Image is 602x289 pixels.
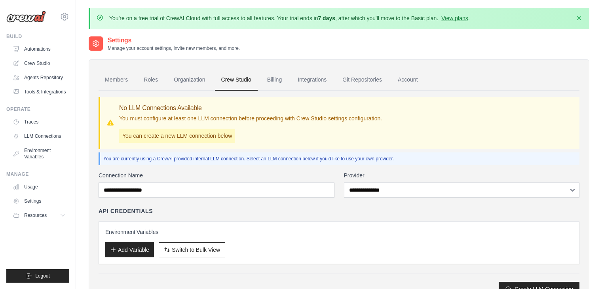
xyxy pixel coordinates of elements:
[119,114,382,122] p: You must configure at least one LLM connection before proceeding with Crew Studio settings config...
[9,43,69,55] a: Automations
[119,103,382,113] h3: No LLM Connections Available
[441,15,468,21] a: View plans
[336,69,388,91] a: Git Repositories
[391,69,424,91] a: Account
[215,69,258,91] a: Crew Studio
[9,116,69,128] a: Traces
[6,106,69,112] div: Operate
[99,69,134,91] a: Members
[109,14,470,22] p: You're on a free trial of CrewAI Cloud with full access to all features. Your trial ends in , aft...
[318,15,335,21] strong: 7 days
[159,242,225,257] button: Switch to Bulk View
[9,130,69,143] a: LLM Connections
[9,144,69,163] a: Environment Variables
[9,195,69,207] a: Settings
[103,156,576,162] p: You are currently using a CrewAI provided internal LLM connection. Select an LLM connection below...
[9,209,69,222] button: Resources
[137,69,164,91] a: Roles
[108,45,240,51] p: Manage your account settings, invite new members, and more.
[167,69,211,91] a: Organization
[9,86,69,98] a: Tools & Integrations
[172,246,220,254] span: Switch to Bulk View
[105,228,573,236] h3: Environment Variables
[99,207,153,215] h4: API Credentials
[119,129,235,143] p: You can create a new LLM connection below
[6,269,69,283] button: Logout
[6,33,69,40] div: Build
[9,57,69,70] a: Crew Studio
[291,69,333,91] a: Integrations
[24,212,47,219] span: Resources
[9,181,69,193] a: Usage
[105,242,154,257] button: Add Variable
[261,69,288,91] a: Billing
[99,171,334,179] label: Connection Name
[9,71,69,84] a: Agents Repository
[344,171,580,179] label: Provider
[6,11,46,23] img: Logo
[35,273,50,279] span: Logout
[6,171,69,177] div: Manage
[108,36,240,45] h2: Settings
